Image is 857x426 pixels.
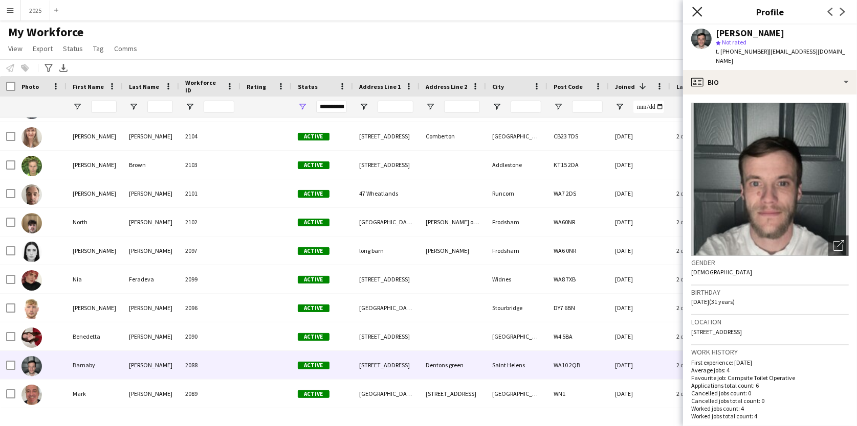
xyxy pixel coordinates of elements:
span: My Workforce [8,25,83,40]
span: First Name [73,83,104,90]
p: Cancelled jobs count: 0 [691,389,849,397]
div: 2097 [179,236,240,265]
button: Open Filter Menu [185,102,194,111]
button: Open Filter Menu [73,102,82,111]
h3: Gender [691,258,849,267]
div: 2099 [179,265,240,293]
div: [GEOGRAPHIC_DATA] [486,322,547,350]
div: long barn [353,236,420,265]
div: Bio [683,70,857,94]
div: KT15 2DA [547,151,609,179]
span: Address Line 2 [426,83,467,90]
div: [DATE] [609,236,670,265]
button: 2025 [21,1,50,20]
span: [DATE] (31 years) [691,298,735,305]
div: [PERSON_NAME] [123,208,179,236]
div: [PERSON_NAME] [67,179,123,207]
div: Open photos pop-in [828,235,849,256]
div: 2 days [670,208,732,236]
input: Address Line 1 Filter Input [378,101,413,113]
img: Barnaby Hartley-Beard [21,356,42,376]
a: Status [59,42,87,55]
div: WA8 7XB [547,265,609,293]
img: Jude Brown [21,156,42,176]
div: [STREET_ADDRESS] [353,151,420,179]
div: [PERSON_NAME] [123,351,179,379]
div: 2 days [670,380,732,408]
span: Last Name [129,83,159,90]
a: Export [29,42,57,55]
input: City Filter Input [511,101,541,113]
span: Active [298,219,329,226]
div: [DATE] [609,265,670,293]
div: Widnes [486,265,547,293]
span: Active [298,304,329,312]
a: Tag [89,42,108,55]
div: WN1 [547,380,609,408]
span: Workforce ID [185,79,222,94]
span: City [492,83,504,90]
button: Open Filter Menu [554,102,563,111]
div: [GEOGRAPHIC_DATA] , [PERSON_NAME] [353,208,420,236]
div: [DATE] [609,380,670,408]
div: Barnaby [67,351,123,379]
span: Rating [247,83,266,90]
div: 2 days [670,122,732,150]
a: View [4,42,27,55]
input: Joined Filter Input [633,101,664,113]
app-action-btn: Export XLSX [57,62,70,74]
button: Open Filter Menu [359,102,368,111]
div: 2090 [179,322,240,350]
img: Nia Feradeva [21,270,42,291]
img: Crew avatar or photo [691,103,849,256]
div: [PERSON_NAME] [67,151,123,179]
div: [PERSON_NAME] on the hill [420,208,486,236]
input: Workforce ID Filter Input [204,101,234,113]
span: Tag [93,44,104,53]
div: Frodsham [486,236,547,265]
img: Sarah Edwards [21,127,42,148]
div: WA60NR [547,208,609,236]
span: Active [298,161,329,169]
div: [GEOGRAPHIC_DATA] [486,122,547,150]
button: Open Filter Menu [492,102,501,111]
span: Status [63,44,83,53]
div: Dentons green [420,351,486,379]
div: [PERSON_NAME] [123,294,179,322]
div: 2 days [670,265,732,293]
span: [DEMOGRAPHIC_DATA] [691,268,752,276]
div: Benedetta [67,322,123,350]
div: [PERSON_NAME] [67,122,123,150]
div: [DATE] [609,208,670,236]
img: Mark Dittman [21,385,42,405]
div: 2104 [179,122,240,150]
div: 47 Wheatlands [353,179,420,207]
span: Active [298,133,329,140]
span: Address Line 1 [359,83,401,90]
div: [DATE] [609,122,670,150]
div: 2 days [670,351,732,379]
div: [GEOGRAPHIC_DATA], [GEOGRAPHIC_DATA] [353,294,420,322]
button: Open Filter Menu [298,102,307,111]
p: Cancelled jobs total count: 0 [691,397,849,405]
button: Open Filter Menu [426,102,435,111]
div: Saint Helens [486,351,547,379]
span: Photo [21,83,39,90]
div: 2089 [179,380,240,408]
div: Frodsham [486,208,547,236]
div: [PERSON_NAME] [67,294,123,322]
h3: Birthday [691,288,849,297]
input: First Name Filter Input [91,101,117,113]
div: [PERSON_NAME] [123,179,179,207]
div: [STREET_ADDRESS] [353,322,420,350]
span: t. [PHONE_NUMBER] [716,48,769,55]
div: 2101 [179,179,240,207]
div: CB23 7DS [547,122,609,150]
input: Post Code Filter Input [572,101,603,113]
app-action-btn: Advanced filters [42,62,55,74]
img: Benedetta Lanfredi Sofia [21,327,42,348]
span: Active [298,390,329,398]
div: North [67,208,123,236]
div: WA10 2QB [547,351,609,379]
p: First experience: [DATE] [691,359,849,366]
